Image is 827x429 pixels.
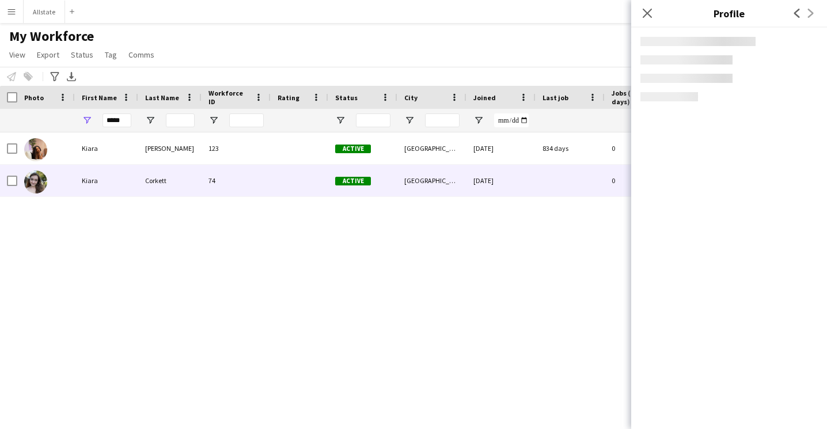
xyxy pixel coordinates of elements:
[494,113,529,127] input: Joined Filter Input
[605,132,680,164] div: 0
[32,47,64,62] a: Export
[278,93,299,102] span: Rating
[536,132,605,164] div: 834 days
[5,47,30,62] a: View
[335,145,371,153] span: Active
[24,1,65,23] button: Allstate
[166,113,195,127] input: Last Name Filter Input
[82,93,117,102] span: First Name
[24,170,47,193] img: Kiara Corkett
[71,50,93,60] span: Status
[335,177,371,185] span: Active
[612,89,659,106] span: Jobs (last 90 days)
[138,165,202,196] div: Corkett
[208,89,250,106] span: Workforce ID
[65,70,78,83] app-action-btn: Export XLSX
[229,113,264,127] input: Workforce ID Filter Input
[75,132,138,164] div: Kiara
[202,165,271,196] div: 74
[66,47,98,62] a: Status
[466,132,536,164] div: [DATE]
[145,115,155,126] button: Open Filter Menu
[397,132,466,164] div: [GEOGRAPHIC_DATA]
[24,138,47,161] img: Kiara Barclay
[631,6,827,21] h3: Profile
[543,93,568,102] span: Last job
[128,50,154,60] span: Comms
[404,93,418,102] span: City
[466,165,536,196] div: [DATE]
[404,115,415,126] button: Open Filter Menu
[145,93,179,102] span: Last Name
[100,47,122,62] a: Tag
[356,113,390,127] input: Status Filter Input
[75,165,138,196] div: Kiara
[9,28,94,45] span: My Workforce
[202,132,271,164] div: 123
[473,115,484,126] button: Open Filter Menu
[335,115,346,126] button: Open Filter Menu
[473,93,496,102] span: Joined
[9,50,25,60] span: View
[105,50,117,60] span: Tag
[103,113,131,127] input: First Name Filter Input
[37,50,59,60] span: Export
[48,70,62,83] app-action-btn: Advanced filters
[124,47,159,62] a: Comms
[208,115,219,126] button: Open Filter Menu
[425,113,460,127] input: City Filter Input
[335,93,358,102] span: Status
[397,165,466,196] div: [GEOGRAPHIC_DATA]
[605,165,680,196] div: 0
[138,132,202,164] div: [PERSON_NAME]
[24,93,44,102] span: Photo
[82,115,92,126] button: Open Filter Menu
